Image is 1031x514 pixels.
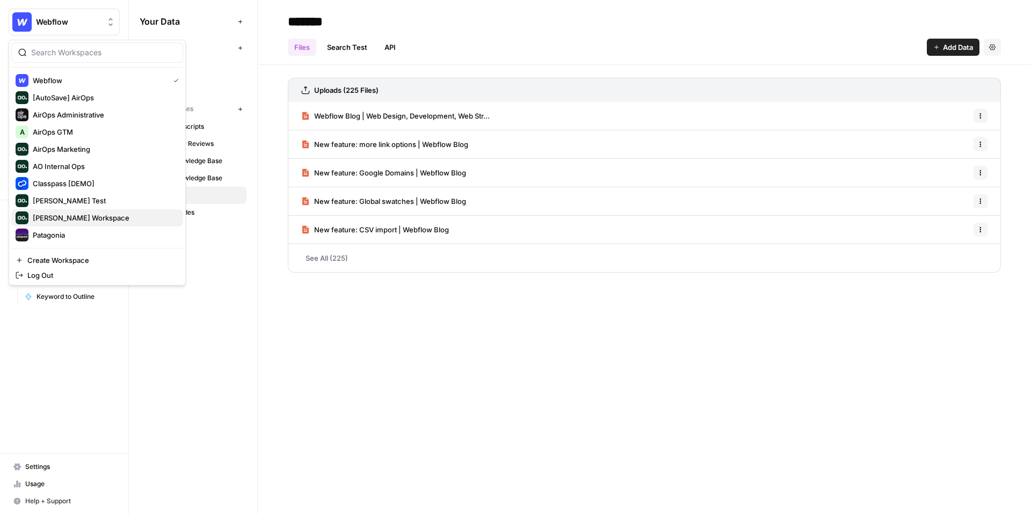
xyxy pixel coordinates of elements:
span: [PERSON_NAME] Test [33,195,175,206]
a: Create Workspace [11,253,183,268]
span: New Knowledge Base [156,156,242,166]
img: Dillon Test Logo [16,194,28,207]
img: [AutoSave] AirOps Logo [16,91,28,104]
span: Style Guides [156,208,242,217]
img: Mike Kenler's Workspace Logo [16,211,28,224]
span: New feature: Global swatches | Webflow Blog [314,196,466,207]
h3: Uploads (225 Files) [314,85,379,96]
span: New Knowledge Base [156,173,242,183]
input: Search Workspaces [31,47,176,58]
img: Classpass [DEMO] Logo [16,177,28,190]
span: A [20,127,25,137]
span: AirOps GTM [33,127,175,137]
img: Patagonia Logo [16,229,28,241]
span: New feature: Google Domains | Webflow Blog [314,167,466,178]
a: See All (225) [288,244,1001,272]
span: Webflow [33,75,165,86]
a: Settings [9,458,120,475]
img: Webflow Logo [16,74,28,87]
a: Uploads (225 Files) [301,78,379,102]
a: Cluby [140,57,246,74]
a: Webflow [140,74,246,91]
span: Classpass [DEMO] [33,178,175,189]
a: Log Out [11,268,183,283]
span: Your Data [140,15,234,28]
span: [PERSON_NAME] Workspace [33,212,175,223]
img: AirOps Administrative Logo [16,108,28,121]
span: Keyword to Outline [37,292,115,302]
a: New Knowledge Base [140,170,246,187]
a: Files [288,39,316,56]
a: Keyword to Outline [20,288,120,305]
img: AirOps Marketing Logo [16,143,28,156]
button: Add Data [927,39,979,56]
span: Log Out [27,270,175,281]
span: [AutoSave] AirOps [33,92,175,103]
a: New feature: more link options | Webflow Blog [301,130,468,158]
img: AO Internal Ops Logo [16,160,28,173]
span: Customer Reviews [156,139,242,149]
span: Webflow [156,78,242,87]
button: Workspace: Webflow [9,9,120,35]
div: Workspace: Webflow [9,40,186,285]
a: Customer Reviews [140,135,246,152]
span: Patagonia [33,230,175,240]
span: AirOps Marketing [33,144,175,155]
span: Sitemap [156,190,242,200]
span: Webflow [36,17,101,27]
span: Add Data [943,42,973,53]
span: Help + Support [25,496,115,506]
a: New Knowledge Base [140,152,246,170]
span: Create Workspace [27,255,175,266]
img: Webflow Logo [12,12,32,32]
span: Usage [25,479,115,489]
span: Settings [25,462,115,472]
span: AirOps Administrative [33,109,175,120]
span: New feature: more link options | Webflow Blog [314,139,468,150]
span: Call Transcripts [156,122,242,131]
span: Webflow Blog | Web Design, Development, Web Str... [314,111,490,121]
a: Style Guides [140,204,246,221]
a: API [378,39,402,56]
a: Sitemap [140,187,246,204]
button: Help + Support [9,493,120,510]
a: New feature: Global swatches | Webflow Blog [301,187,466,215]
a: Webflow Blog | Web Design, Development, Web Str... [301,102,490,130]
span: Cluby [156,61,242,70]
span: AO Internal Ops [33,161,175,172]
a: Usage [9,475,120,493]
span: New feature: CSV import | Webflow Blog [314,224,449,235]
a: Call Transcripts [140,118,246,135]
a: New feature: CSV import | Webflow Blog [301,216,449,244]
a: Search Test [321,39,374,56]
a: New feature: Google Domains | Webflow Blog [301,159,466,187]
